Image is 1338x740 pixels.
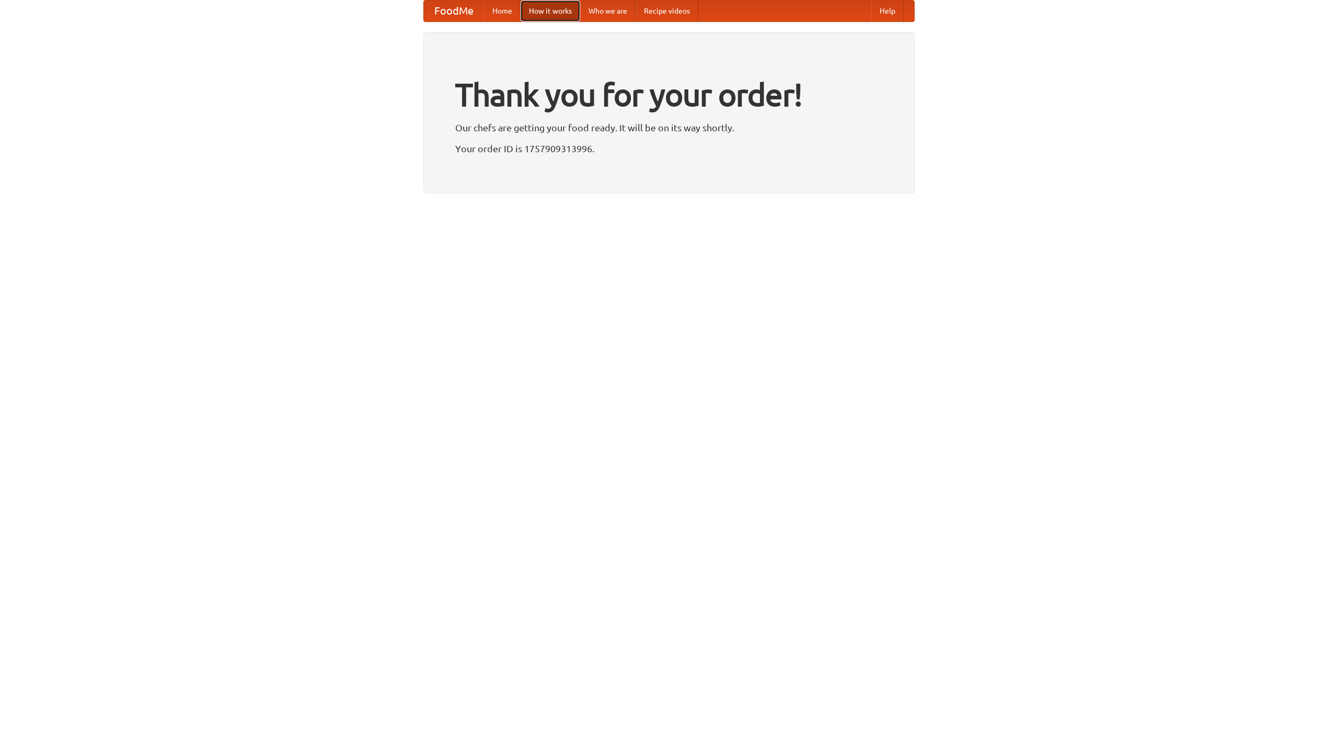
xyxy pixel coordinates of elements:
[455,70,883,120] h1: Thank you for your order!
[455,120,883,135] p: Our chefs are getting your food ready. It will be on its way shortly.
[484,1,521,21] a: Home
[580,1,636,21] a: Who we are
[871,1,904,21] a: Help
[424,1,484,21] a: FoodMe
[455,141,883,156] p: Your order ID is 1757909313996.
[521,1,580,21] a: How it works
[636,1,698,21] a: Recipe videos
